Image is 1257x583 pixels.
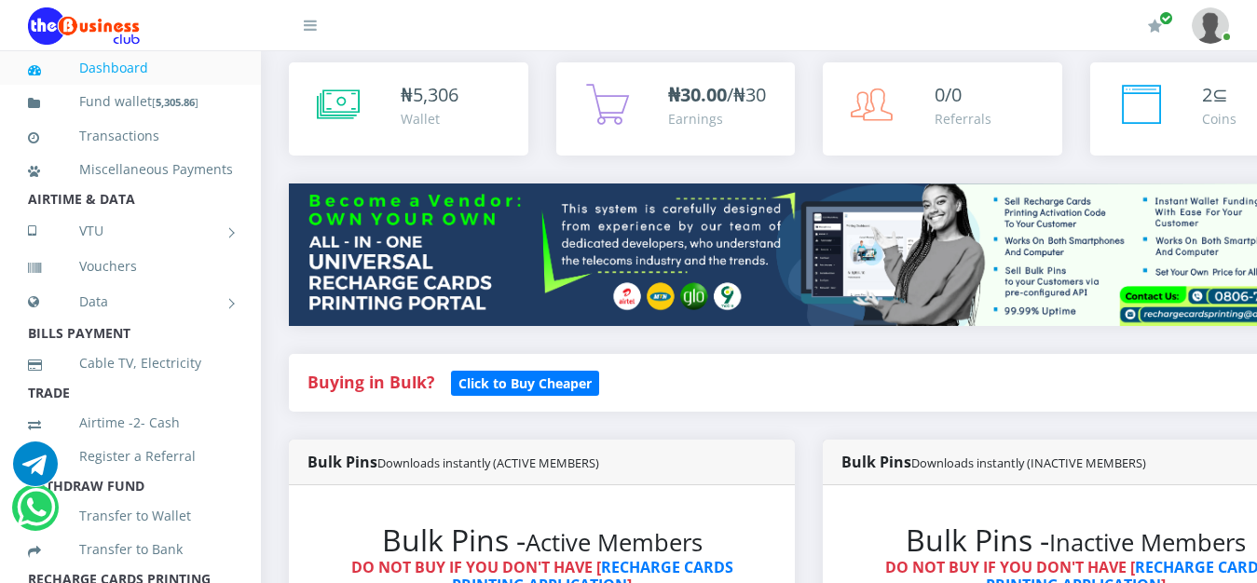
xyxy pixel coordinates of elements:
div: Earnings [668,109,766,129]
a: Transactions [28,115,233,157]
small: Downloads instantly (INACTIVE MEMBERS) [911,454,1146,471]
span: 2 [1202,82,1212,107]
a: Vouchers [28,245,233,288]
a: 0/0 Referrals [823,62,1062,156]
a: Airtime -2- Cash [28,401,233,444]
div: Coins [1202,109,1237,129]
a: ₦30.00/₦30 Earnings [556,62,796,156]
a: Transfer to Bank [28,528,233,571]
a: Chat for support [17,499,55,530]
a: Miscellaneous Payments [28,148,233,191]
strong: Buying in Bulk? [307,371,434,393]
div: Wallet [401,109,458,129]
a: Data [28,278,233,325]
img: User [1192,7,1229,44]
span: 5,306 [413,82,458,107]
div: ⊆ [1202,81,1237,109]
span: /₦30 [668,82,766,107]
strong: Bulk Pins [841,452,1146,472]
span: 0/0 [935,82,962,107]
b: 5,305.86 [156,95,195,109]
div: ₦ [401,81,458,109]
small: Downloads instantly (ACTIVE MEMBERS) [377,454,599,471]
small: Active Members [526,526,703,559]
b: Click to Buy Cheaper [458,374,592,392]
a: ₦5,306 Wallet [289,62,528,156]
img: Logo [28,7,140,45]
a: Fund wallet[5,305.86] [28,80,233,124]
small: Inactive Members [1049,526,1246,559]
a: Click to Buy Cheaper [451,371,599,393]
i: Renew/Upgrade Subscription [1148,19,1162,34]
small: [ ] [152,95,198,109]
a: Cable TV, Electricity [28,342,233,385]
div: Referrals [935,109,991,129]
a: Transfer to Wallet [28,495,233,537]
h2: Bulk Pins - [326,522,758,558]
a: Chat for support [13,455,58,486]
strong: Bulk Pins [307,452,599,472]
a: Register a Referral [28,435,233,478]
a: Dashboard [28,47,233,89]
b: ₦30.00 [668,82,727,107]
a: VTU [28,208,233,254]
span: Renew/Upgrade Subscription [1159,11,1173,25]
